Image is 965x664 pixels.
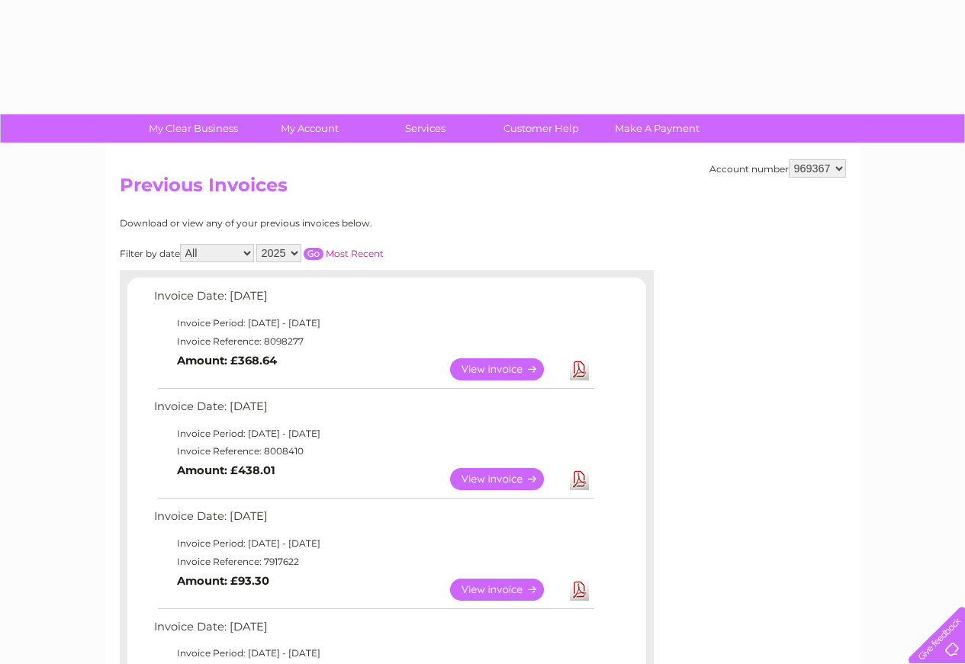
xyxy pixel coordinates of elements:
a: Make A Payment [594,114,720,143]
a: View [450,468,562,490]
td: Invoice Date: [DATE] [150,286,597,314]
td: Invoice Period: [DATE] - [DATE] [150,425,597,443]
a: Most Recent [326,248,384,259]
td: Invoice Date: [DATE] [150,617,597,645]
td: Invoice Period: [DATE] - [DATE] [150,314,597,332]
td: Invoice Period: [DATE] - [DATE] [150,534,597,553]
a: View [450,579,562,601]
a: My Account [246,114,372,143]
div: Download or view any of your previous invoices below. [120,218,520,229]
td: Invoice Reference: 8008410 [150,442,597,460]
a: Download [570,358,589,380]
a: View [450,358,562,380]
a: Customer Help [478,114,604,143]
div: Account number [709,159,846,178]
td: Invoice Reference: 8098277 [150,332,597,351]
h2: Previous Invoices [120,175,846,204]
td: Invoice Period: [DATE] - [DATE] [150,644,597,662]
td: Invoice Date: [DATE] [150,506,597,534]
a: Services [362,114,488,143]
b: Amount: £93.30 [177,574,269,588]
a: Download [570,579,589,601]
b: Amount: £368.64 [177,354,277,367]
a: My Clear Business [130,114,256,143]
b: Amount: £438.01 [177,464,275,477]
td: Invoice Date: [DATE] [150,396,597,425]
a: Download [570,468,589,490]
div: Filter by date [120,244,520,262]
td: Invoice Reference: 7917622 [150,553,597,571]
